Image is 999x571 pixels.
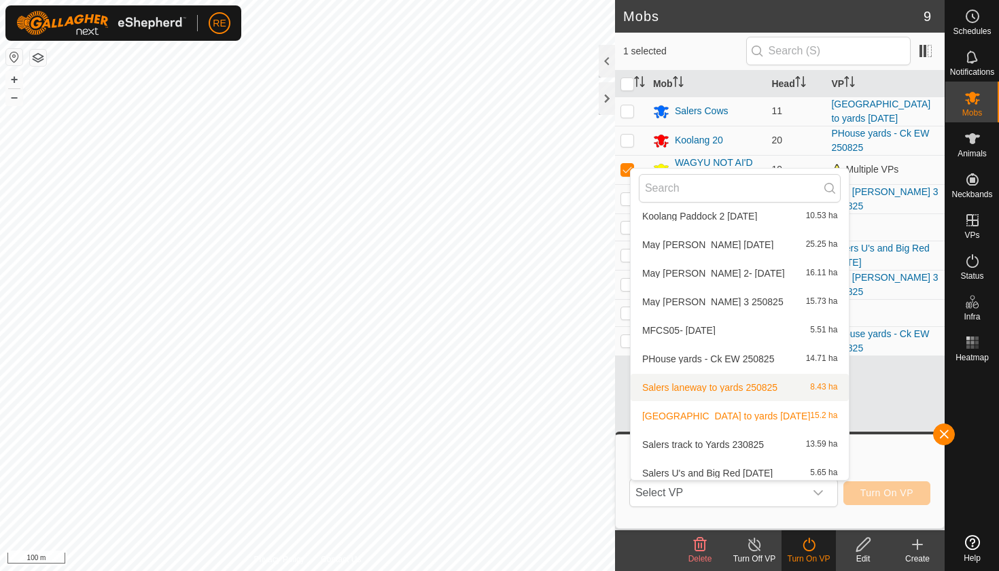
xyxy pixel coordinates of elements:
span: 10.53 ha [806,211,838,221]
span: 19 [771,164,782,175]
div: Turn Off VP [727,553,782,565]
th: Head [766,71,826,97]
span: 15.2 ha [810,411,837,421]
li: PHouse yards - Ck EW 250825 [631,345,849,373]
span: Select VP [630,479,805,506]
button: + [6,71,22,88]
th: VP [826,71,945,97]
button: Turn On VP [843,481,930,505]
span: Infra [964,313,980,321]
p-sorticon: Activate to sort [634,78,645,89]
span: Schedules [953,27,991,35]
div: Koolang 20 [675,133,723,148]
span: 1 selected [623,44,746,58]
span: 8.43 ha [810,383,837,392]
a: Salers U's and Big Red [DATE] [831,243,929,268]
span: [GEOGRAPHIC_DATA] to yards [DATE] [642,411,810,421]
span: May [PERSON_NAME] [DATE] [642,240,773,249]
a: PHouse yards - Ck EW 250825 [831,328,929,353]
span: Neckbands [951,190,992,198]
span: Delete [688,554,712,564]
div: Create [890,553,945,565]
a: [GEOGRAPHIC_DATA] to yards [DATE] [831,99,930,124]
span: RE [213,16,226,31]
p-sorticon: Activate to sort [844,78,855,89]
span: 11 [771,105,782,116]
li: MFCS05- 14.08.2025 [631,317,849,344]
span: 15.73 ha [806,297,838,307]
div: Salers Cows [675,104,729,118]
td: - [826,299,945,326]
span: Status [960,272,983,280]
div: dropdown trigger [805,479,832,506]
span: 16.11 ha [806,269,838,278]
td: - [826,213,945,241]
span: VPs [964,231,979,239]
span: Multiple VPs [831,164,898,175]
span: May [PERSON_NAME] 3 250825 [642,297,784,307]
button: Reset Map [6,49,22,65]
img: Gallagher Logo [16,11,186,35]
h2: Mobs [623,8,924,24]
span: MFCS05- [DATE] [642,326,716,335]
th: Mob [648,71,767,97]
button: Map Layers [30,50,46,66]
p-sorticon: Activate to sort [673,78,684,89]
li: Salers track to Yards 230825 [631,431,849,458]
li: Salers U's and Big Red 04.08.2025 [631,460,849,487]
a: May [PERSON_NAME] 3 250825 [831,186,938,211]
span: Salers track to Yards 230825 [642,440,764,449]
span: Mobs [962,109,982,117]
a: Privacy Policy [253,553,304,566]
p-sorticon: Activate to sort [795,78,806,89]
span: 5.65 ha [810,468,837,478]
span: May [PERSON_NAME] 2- [DATE] [642,269,785,278]
span: Salers U's and Big Red [DATE] [642,468,773,478]
span: PHouse yards - Ck EW 250825 [642,354,775,364]
a: Contact Us [321,553,361,566]
span: Animals [958,150,987,158]
span: 20 [771,135,782,145]
input: Search (S) [746,37,911,65]
a: May [PERSON_NAME] 3 250825 [831,272,938,297]
span: 9 [924,6,931,27]
span: Salers laneway to yards 250825 [642,383,777,392]
span: Help [964,554,981,562]
a: Help [945,530,999,568]
span: 13.59 ha [806,440,838,449]
li: May AI Paddock 06.08.2025 [631,231,849,258]
li: Salers Laneway to yards 26.08.2025 [631,402,849,430]
span: Heatmap [956,353,989,362]
span: 5.51 ha [810,326,837,335]
span: 14.71 ha [806,354,838,364]
a: PHouse yards - Ck EW 250825 [831,128,929,153]
li: May AI Paddock 3 250825 [631,288,849,315]
li: Salers laneway to yards 250825 [631,374,849,401]
span: Turn On VP [860,487,913,498]
span: Koolang Paddock 2 [DATE] [642,211,757,221]
input: Search [639,174,841,203]
div: Edit [836,553,890,565]
span: 25.25 ha [806,240,838,249]
div: WAGYU NOT AI'D MOB [675,156,761,184]
button: – [6,89,22,105]
div: Turn On VP [782,553,836,565]
span: Notifications [950,68,994,76]
li: May AI Paddock 2- 25.08.2025 [631,260,849,287]
li: Koolang Paddock 2 22.08.2025 [631,203,849,230]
